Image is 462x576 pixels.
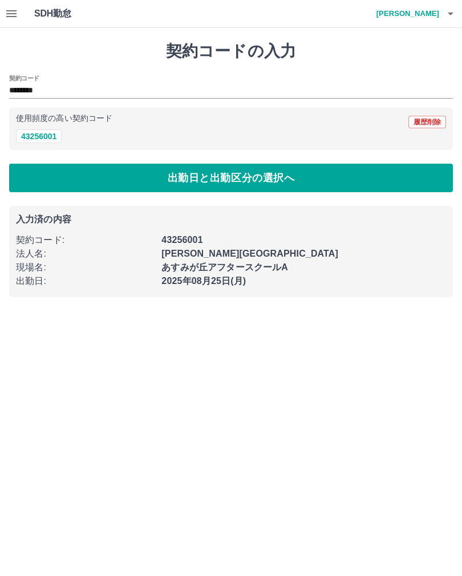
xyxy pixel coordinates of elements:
[16,233,155,247] p: 契約コード :
[161,249,338,258] b: [PERSON_NAME][GEOGRAPHIC_DATA]
[9,74,39,83] h2: 契約コード
[16,274,155,288] p: 出勤日 :
[16,261,155,274] p: 現場名 :
[9,42,453,61] h1: 契約コードの入力
[9,164,453,192] button: 出勤日と出勤区分の選択へ
[16,129,62,143] button: 43256001
[161,235,202,245] b: 43256001
[161,276,246,286] b: 2025年08月25日(月)
[16,247,155,261] p: 法人名 :
[408,116,446,128] button: 履歴削除
[16,215,446,224] p: 入力済の内容
[161,262,288,272] b: あすみが丘アフタースクールA
[16,115,112,123] p: 使用頻度の高い契約コード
